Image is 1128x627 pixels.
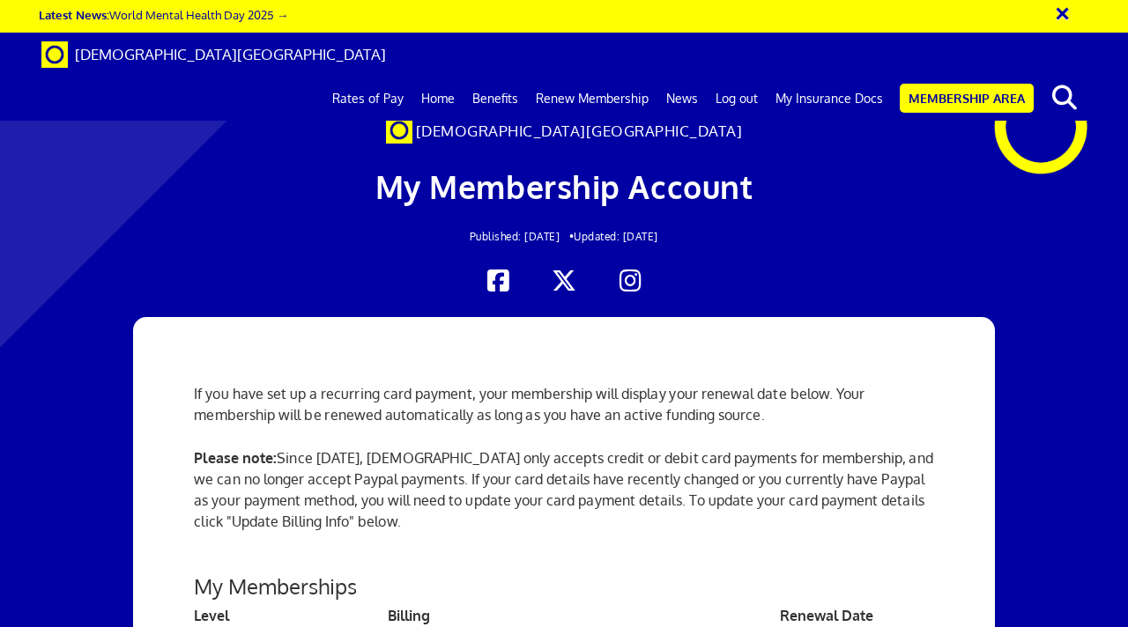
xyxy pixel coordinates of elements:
a: Benefits [464,77,527,121]
a: Brand [DEMOGRAPHIC_DATA][GEOGRAPHIC_DATA] [28,33,399,77]
a: Log out [707,77,767,121]
p: Since [DATE], [DEMOGRAPHIC_DATA] only accepts credit or debit card payments for membership, and w... [194,447,933,553]
h2: Updated: [DATE] [220,231,909,242]
a: Home [412,77,464,121]
span: Published: [DATE] • [470,230,575,243]
a: Membership Area [900,84,1034,113]
a: My Insurance Docs [767,77,892,121]
span: My Membership Account [375,166,753,206]
button: search [1037,79,1091,116]
a: Latest News:World Mental Health Day 2025 → [39,7,288,22]
strong: Latest News: [39,7,109,22]
a: Rates of Pay [323,77,412,121]
th: Renewal Date [780,607,934,624]
strong: Please note: [194,449,277,467]
th: Level [194,607,388,624]
a: News [657,77,707,121]
a: Renew Membership [527,77,657,121]
p: If you have set up a recurring card payment, your membership will display your renewal date below... [194,383,933,425]
h3: My Memberships [194,575,933,598]
span: [DEMOGRAPHIC_DATA][GEOGRAPHIC_DATA] [416,122,743,140]
th: Billing [388,607,780,624]
span: [DEMOGRAPHIC_DATA][GEOGRAPHIC_DATA] [75,45,386,63]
